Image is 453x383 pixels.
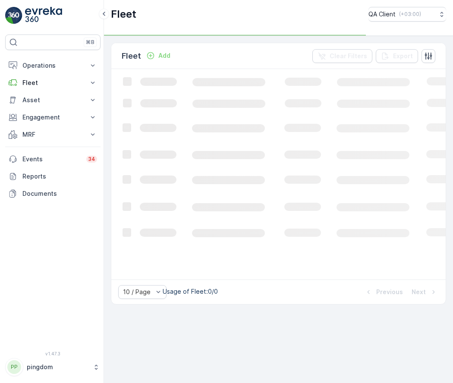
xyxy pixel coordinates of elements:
[5,168,101,185] a: Reports
[330,52,367,60] p: Clear Filters
[5,109,101,126] button: Engagement
[5,7,22,24] img: logo
[22,96,83,104] p: Asset
[7,360,21,374] div: PP
[368,7,446,22] button: QA Client(+03:00)
[5,74,101,91] button: Fleet
[27,363,88,371] p: pingdom
[393,52,413,60] p: Export
[376,288,403,296] p: Previous
[22,189,97,198] p: Documents
[158,51,170,60] p: Add
[22,78,83,87] p: Fleet
[163,287,218,296] p: Usage of Fleet : 0/0
[312,49,372,63] button: Clear Filters
[5,57,101,74] button: Operations
[5,358,101,376] button: PPpingdom
[5,351,101,356] span: v 1.47.3
[368,10,396,19] p: QA Client
[22,113,83,122] p: Engagement
[86,39,94,46] p: ⌘B
[5,185,101,202] a: Documents
[411,287,439,297] button: Next
[122,50,141,62] p: Fleet
[22,172,97,181] p: Reports
[25,7,62,24] img: logo_light-DOdMpM7g.png
[363,287,404,297] button: Previous
[88,156,95,163] p: 34
[5,126,101,143] button: MRF
[376,49,418,63] button: Export
[5,151,101,168] a: Events34
[5,91,101,109] button: Asset
[412,288,426,296] p: Next
[399,11,421,18] p: ( +03:00 )
[111,7,136,21] p: Fleet
[22,61,83,70] p: Operations
[22,130,83,139] p: MRF
[22,155,81,163] p: Events
[143,50,174,61] button: Add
